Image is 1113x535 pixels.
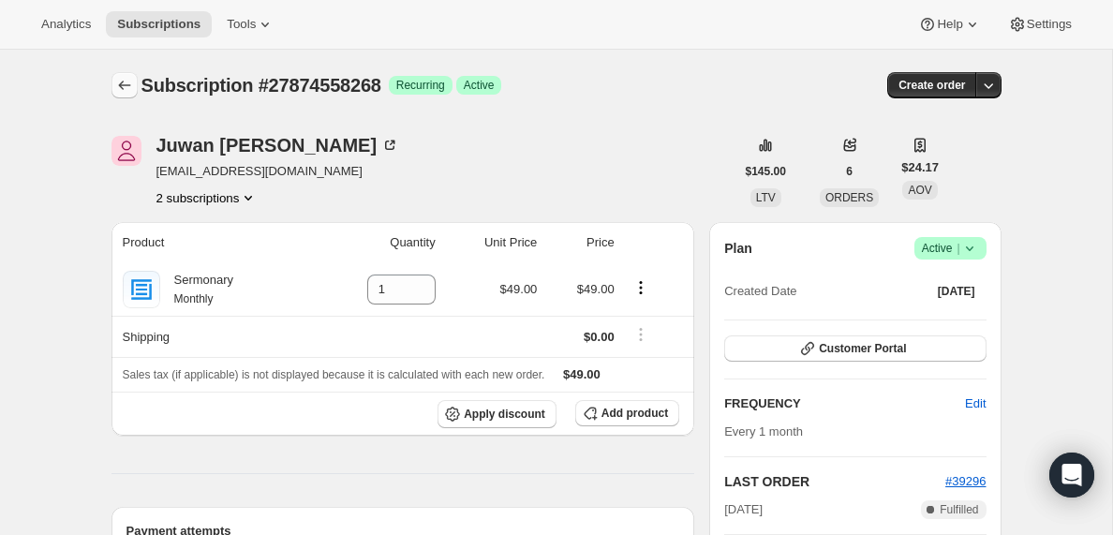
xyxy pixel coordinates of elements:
[601,406,668,421] span: Add product
[825,191,873,204] span: ORDERS
[724,239,752,258] h2: Plan
[227,17,256,32] span: Tools
[111,316,315,357] th: Shipping
[464,407,545,422] span: Apply discount
[724,394,965,413] h2: FREQUENCY
[156,136,400,155] div: Juwan [PERSON_NAME]
[965,394,986,413] span: Edit
[908,184,931,197] span: AOV
[724,335,986,362] button: Customer Portal
[123,271,160,308] img: product img
[907,11,992,37] button: Help
[626,277,656,298] button: Product actions
[735,158,797,185] button: $145.00
[945,472,986,491] button: #39296
[887,72,976,98] button: Create order
[937,17,962,32] span: Help
[898,78,965,93] span: Create order
[111,72,138,98] button: Subscriptions
[938,284,975,299] span: [DATE]
[940,502,978,517] span: Fulfilled
[396,78,445,93] span: Recurring
[945,474,986,488] a: #39296
[1027,17,1072,32] span: Settings
[575,400,679,426] button: Add product
[106,11,212,37] button: Subscriptions
[724,424,803,438] span: Every 1 month
[819,341,906,356] span: Customer Portal
[160,271,234,308] div: Sermonary
[584,330,615,344] span: $0.00
[724,472,945,491] h2: LAST ORDER
[464,78,495,93] span: Active
[724,500,763,519] span: [DATE]
[30,11,102,37] button: Analytics
[111,136,141,166] span: Juwan Benjamin
[563,367,601,381] span: $49.00
[835,158,864,185] button: 6
[123,368,545,381] span: Sales tax (if applicable) is not displayed because it is calculated with each new order.
[724,282,796,301] span: Created Date
[156,188,259,207] button: Product actions
[626,324,656,345] button: Shipping actions
[927,278,987,305] button: [DATE]
[922,239,979,258] span: Active
[1049,453,1094,498] div: Open Intercom Messenger
[441,222,543,263] th: Unit Price
[756,191,776,204] span: LTV
[954,389,997,419] button: Edit
[141,75,381,96] span: Subscription #27874558268
[315,222,441,263] th: Quantity
[215,11,286,37] button: Tools
[117,17,200,32] span: Subscriptions
[542,222,619,263] th: Price
[746,164,786,179] span: $145.00
[577,282,615,296] span: $49.00
[156,162,400,181] span: [EMAIL_ADDRESS][DOMAIN_NAME]
[174,292,214,305] small: Monthly
[846,164,853,179] span: 6
[438,400,556,428] button: Apply discount
[957,241,959,256] span: |
[997,11,1083,37] button: Settings
[500,282,538,296] span: $49.00
[901,158,939,177] span: $24.17
[111,222,315,263] th: Product
[41,17,91,32] span: Analytics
